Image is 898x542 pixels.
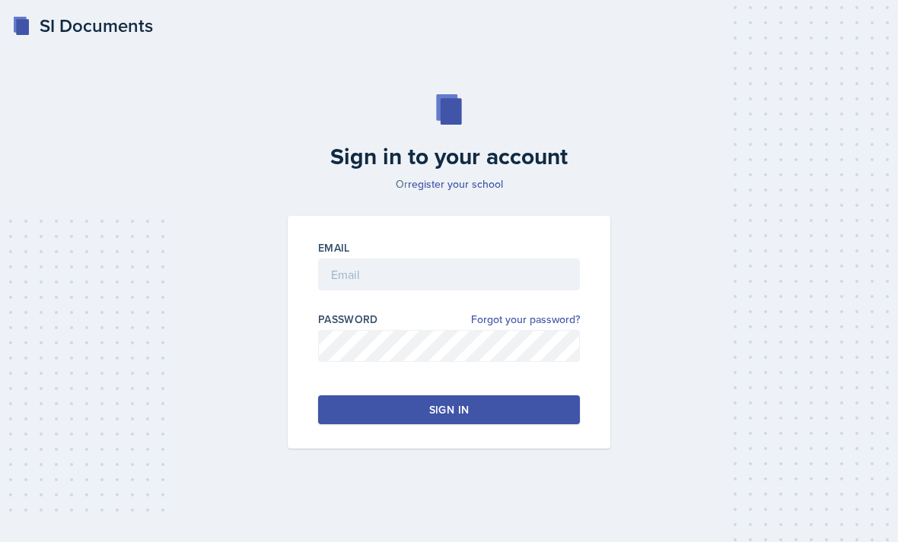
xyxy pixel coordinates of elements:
p: Or [279,176,619,192]
a: Forgot your password? [471,312,580,328]
label: Password [318,312,378,327]
input: Email [318,258,580,290]
h2: Sign in to your account [279,143,619,170]
label: Email [318,240,350,255]
a: SI Documents [12,12,153,40]
div: Sign in [429,402,469,417]
button: Sign in [318,395,580,424]
a: register your school [408,176,503,192]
